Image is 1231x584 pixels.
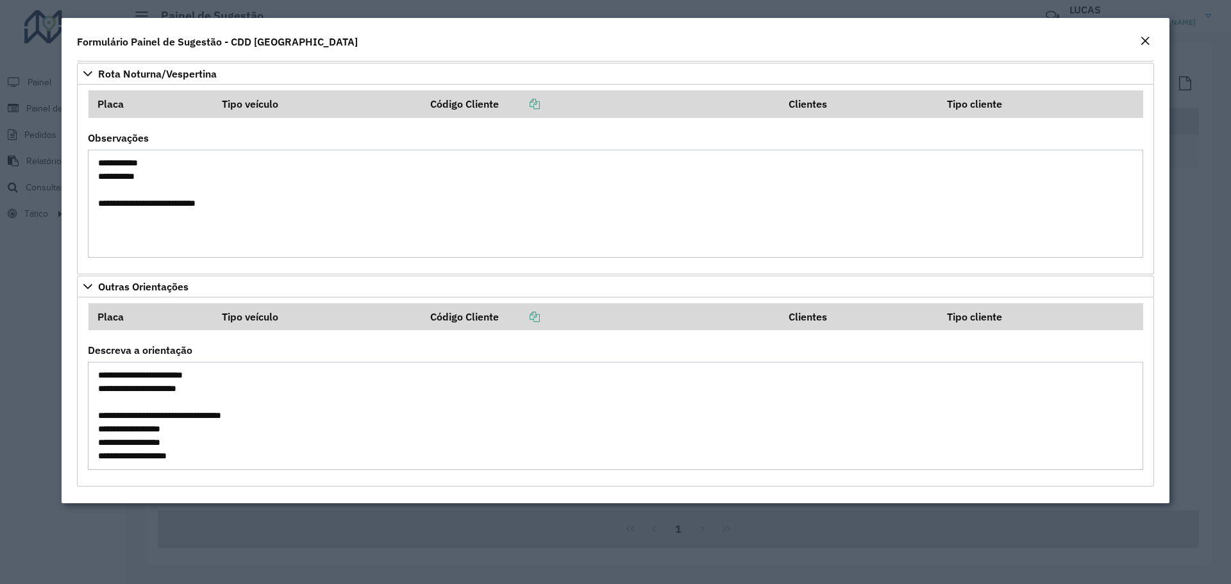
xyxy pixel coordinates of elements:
a: Outras Orientações [77,276,1154,297]
th: Tipo cliente [938,90,1143,117]
th: Placa [88,303,213,330]
th: Tipo veículo [213,303,421,330]
h4: Formulário Painel de Sugestão - CDD [GEOGRAPHIC_DATA] [77,34,358,49]
label: Observações [88,130,149,146]
th: Tipo cliente [938,303,1143,330]
a: Copiar [499,310,540,323]
div: Rota Noturna/Vespertina [77,85,1154,274]
button: Close [1136,33,1154,50]
a: Rota Noturna/Vespertina [77,63,1154,85]
th: Código Cliente [421,90,780,117]
span: Rota Noturna/Vespertina [98,69,217,79]
label: Descreva a orientação [88,342,192,358]
th: Código Cliente [421,303,780,330]
a: Copiar [499,97,540,110]
th: Placa [88,90,213,117]
th: Clientes [780,303,938,330]
span: Outras Orientações [98,281,188,292]
th: Clientes [780,90,938,117]
th: Tipo veículo [213,90,421,117]
div: Outras Orientações [77,297,1154,487]
em: Fechar [1140,36,1150,46]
